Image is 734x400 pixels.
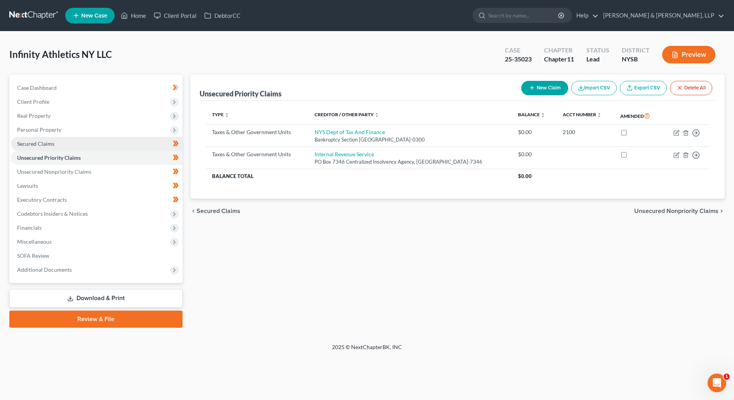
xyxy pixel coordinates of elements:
div: Bankruptcy Section [GEOGRAPHIC_DATA]-0300 [315,136,505,143]
a: Acct Number unfold_more [563,112,602,117]
div: $0.00 [518,128,550,136]
a: Export CSV [620,81,667,95]
a: Internal Revenue Service [315,151,374,157]
input: Search by name... [488,8,559,23]
i: unfold_more [374,113,379,117]
i: unfold_more [224,113,229,117]
span: Infinity Athletics NY LLC [9,49,112,60]
a: Executory Contracts [11,193,183,207]
a: Client Portal [150,9,200,23]
span: Lawsuits [17,182,38,189]
th: Balance Total [206,169,512,183]
span: Unsecured Priority Claims [17,154,81,161]
div: Case [505,46,532,55]
span: 11 [567,55,574,63]
span: Executory Contracts [17,196,67,203]
div: Unsecured Priority Claims [200,89,282,98]
a: Unsecured Nonpriority Claims [11,165,183,179]
span: Secured Claims [197,208,240,214]
span: New Case [81,13,107,19]
div: Chapter [544,46,574,55]
a: Review & File [9,311,183,328]
div: PO Box 7346 Centralized Insolvency Agency, [GEOGRAPHIC_DATA]-7346 [315,158,505,166]
span: Secured Claims [17,140,54,147]
button: Unsecured Nonpriority Claims chevron_right [634,208,725,214]
span: Codebtors Insiders & Notices [17,210,88,217]
div: Lead [586,55,609,64]
div: Chapter [544,55,574,64]
button: New Claim [521,81,568,95]
button: Delete All [670,81,712,95]
i: chevron_right [718,208,725,214]
div: 25-35023 [505,55,532,64]
span: SOFA Review [17,252,49,259]
span: Additional Documents [17,266,72,273]
th: Amended [614,107,662,125]
a: Lawsuits [11,179,183,193]
a: Help [572,9,598,23]
iframe: Intercom live chat [708,374,726,392]
a: Download & Print [9,289,183,307]
a: SOFA Review [11,249,183,263]
i: chevron_left [190,208,197,214]
span: Miscellaneous [17,238,52,245]
span: 1 [724,374,730,380]
a: Balance unfold_more [518,112,545,117]
div: Taxes & Other Government Units [212,128,303,136]
i: unfold_more [541,113,545,117]
a: Unsecured Priority Claims [11,151,183,165]
a: Secured Claims [11,137,183,151]
div: District [622,46,650,55]
div: Taxes & Other Government Units [212,150,303,158]
a: DebtorCC [200,9,244,23]
i: unfold_more [597,113,602,117]
div: 2100 [563,128,608,136]
span: Client Profile [17,98,49,105]
span: Personal Property [17,126,61,133]
button: Preview [662,46,715,63]
div: NYSB [622,55,650,64]
span: Case Dashboard [17,84,57,91]
div: $0.00 [518,150,550,158]
a: Type unfold_more [212,112,229,117]
button: chevron_left Secured Claims [190,208,240,214]
a: [PERSON_NAME] & [PERSON_NAME], LLP [599,9,724,23]
a: Home [117,9,150,23]
span: Real Property [17,112,50,119]
a: Creditor / Other Party unfold_more [315,112,379,117]
div: 2025 © NextChapterBK, INC [146,343,588,357]
span: Unsecured Nonpriority Claims [17,168,91,175]
a: Case Dashboard [11,81,183,95]
span: Financials [17,224,42,231]
a: NYS Dept of Tax And Finance [315,129,385,135]
div: Status [586,46,609,55]
span: Unsecured Nonpriority Claims [634,208,718,214]
span: $0.00 [518,173,532,179]
button: Import CSV [571,81,617,95]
